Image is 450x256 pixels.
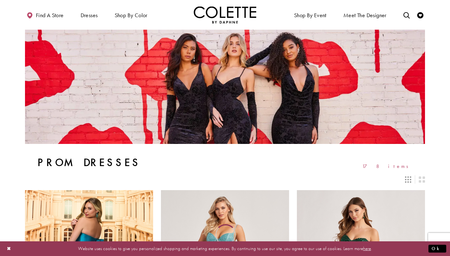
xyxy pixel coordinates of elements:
span: Find a store [36,12,64,18]
a: Check Wishlist [416,6,425,23]
span: Dresses [79,6,99,23]
span: Shop by color [113,6,149,23]
button: Close Dialog [4,243,14,254]
p: Website uses cookies to give you personalized shopping and marketing experiences. By continuing t... [45,244,405,253]
span: Shop By Event [294,12,327,18]
button: Submit Dialog [428,245,446,253]
span: Switch layout to 2 columns [419,176,425,183]
a: here [363,245,371,252]
span: Switch layout to 3 columns [405,176,411,183]
h1: Prom Dresses [37,156,141,169]
a: Find a store [25,6,65,23]
a: Meet the designer [342,6,388,23]
span: Dresses [81,12,98,18]
div: Layout Controls [21,173,429,186]
img: Colette by Daphne [194,6,256,23]
span: Shop By Event [292,6,328,23]
span: Shop by color [115,12,147,18]
a: Visit Home Page [194,6,256,23]
span: 178 items [362,164,412,169]
span: Meet the designer [343,12,387,18]
a: Toggle search [402,6,411,23]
